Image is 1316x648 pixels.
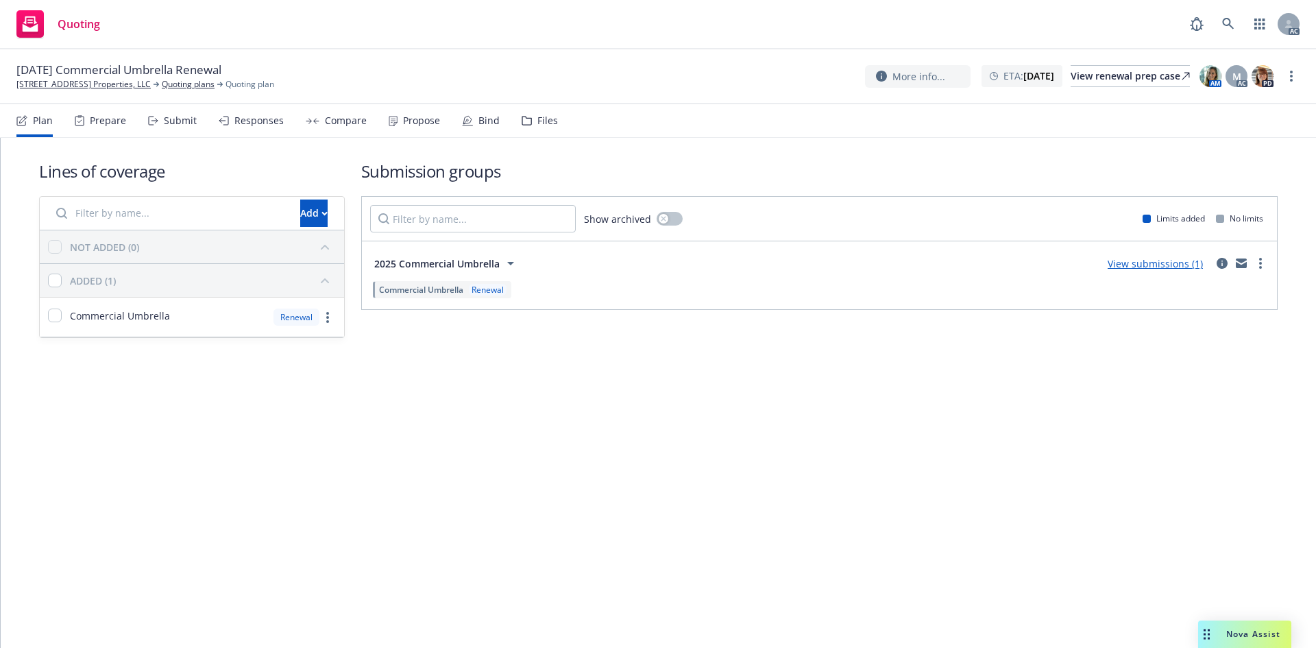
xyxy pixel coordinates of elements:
span: Nova Assist [1226,628,1280,640]
span: M [1232,69,1241,84]
div: View renewal prep case [1071,66,1190,86]
button: ADDED (1) [70,269,336,291]
h1: Lines of coverage [39,160,345,182]
a: Quoting plans [162,78,215,91]
button: NOT ADDED (0) [70,236,336,258]
a: more [1283,68,1300,84]
div: Add [300,200,328,226]
a: Report a Bug [1183,10,1210,38]
img: photo [1199,65,1221,87]
button: Nova Assist [1198,621,1291,648]
div: Plan [33,115,53,126]
input: Filter by name... [48,200,292,227]
button: Add [300,200,328,227]
div: Compare [325,115,367,126]
div: NOT ADDED (0) [70,240,139,254]
a: View submissions (1) [1108,257,1203,270]
span: ETA : [1003,69,1054,83]
a: View renewal prep case [1071,65,1190,87]
span: More info... [892,69,945,84]
div: Responses [234,115,284,126]
div: Drag to move [1198,621,1215,648]
a: Search [1215,10,1242,38]
div: No limits [1216,213,1263,224]
strong: [DATE] [1023,69,1054,82]
div: Files [537,115,558,126]
span: [DATE] Commercial Umbrella Renewal [16,62,221,78]
a: Switch app [1246,10,1274,38]
a: [STREET_ADDRESS] Properties, LLC [16,78,151,91]
span: Commercial Umbrella [70,309,170,323]
span: Quoting plan [226,78,274,91]
div: Propose [403,115,440,126]
button: More info... [865,65,971,88]
div: Limits added [1143,213,1205,224]
h1: Submission groups [361,160,1278,182]
span: Show archived [584,212,651,226]
a: Quoting [11,5,106,43]
a: more [1252,255,1269,272]
a: more [319,309,336,326]
div: Bind [478,115,500,126]
a: circleInformation [1214,255,1230,272]
div: Submit [164,115,197,126]
span: 2025 Commercial Umbrella [374,256,500,271]
div: Renewal [469,284,507,296]
div: Renewal [273,309,319,326]
img: photo [1252,65,1274,87]
button: 2025 Commercial Umbrella [370,250,523,277]
div: Prepare [90,115,126,126]
span: Commercial Umbrella [379,284,463,296]
span: Quoting [58,19,100,29]
div: ADDED (1) [70,274,116,288]
input: Filter by name... [370,205,576,232]
a: mail [1233,255,1250,272]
